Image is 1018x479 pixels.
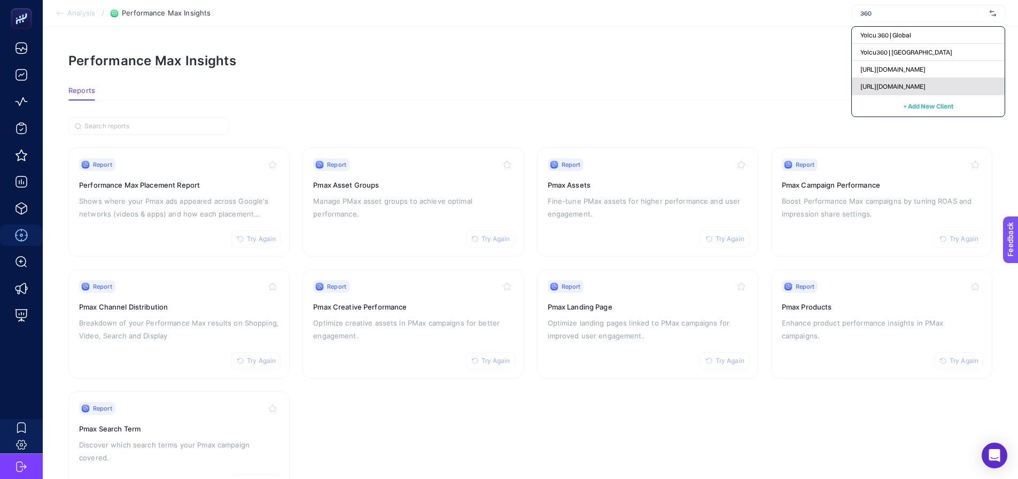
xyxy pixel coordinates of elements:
[796,282,815,291] span: Report
[903,102,953,110] span: + Add New Client
[934,230,983,248] button: Try Again
[771,269,992,378] a: ReportTry AgainPmax ProductsEnhance product performance insights in PMax campaigns.
[562,282,581,291] span: Report
[796,160,815,169] span: Report
[102,9,104,17] span: /
[548,195,748,220] p: Fine-tune PMax assets for higher performance and user engagement.
[231,352,281,369] button: Try Again
[716,235,744,243] span: Try Again
[313,316,513,342] p: Optimize creative assets in PMax campaigns for better engagement.
[700,230,749,248] button: Try Again
[327,160,346,169] span: Report
[79,438,279,464] p: Discover which search terms your Pmax campaign covered.
[481,235,510,243] span: Try Again
[93,282,112,291] span: Report
[950,235,978,243] span: Try Again
[771,148,992,257] a: ReportTry AgainPmax Campaign PerformanceBoost Performance Max campaigns by tuning ROAS and impres...
[302,269,524,378] a: ReportTry AgainPmax Creative PerformanceOptimize creative assets in PMax campaigns for better eng...
[537,269,758,378] a: ReportTry AgainPmax Landing PageOptimize landing pages linked to PMax campaigns for improved user...
[247,235,276,243] span: Try Again
[79,302,279,312] h3: Pmax Channel Distribution
[93,160,112,169] span: Report
[782,195,982,220] p: Boost Performance Max campaigns by tuning ROAS and impression share settings.
[79,195,279,220] p: Shows where your Pmax ads appeared across Google's networks (videos & apps) and how each placemen...
[68,53,236,68] h1: Performance Max Insights
[782,180,982,190] h3: Pmax Campaign Performance
[481,357,510,365] span: Try Again
[860,82,926,91] span: [URL][DOMAIN_NAME]
[79,423,279,434] h3: Pmax Search Term
[860,65,926,74] span: [URL][DOMAIN_NAME]
[79,180,279,190] h3: Performance Max Placement Report
[67,9,95,18] span: Analysis
[122,9,211,18] span: Performance Max Insights
[950,357,978,365] span: Try Again
[302,148,524,257] a: ReportTry AgainPmax Asset GroupsManage PMax asset groups to achieve optimal performance.
[6,3,41,12] span: Feedback
[247,357,276,365] span: Try Again
[68,269,290,378] a: ReportTry AgainPmax Channel DistributionBreakdown of your Performance Max results on Shopping, Vi...
[231,230,281,248] button: Try Again
[860,48,952,57] span: Yolcu360 | [GEOGRAPHIC_DATA]
[84,122,222,130] input: Search
[68,148,290,257] a: ReportTry AgainPerformance Max Placement ReportShows where your Pmax ads appeared across Google's...
[562,160,581,169] span: Report
[990,8,996,19] img: svg%3e
[548,316,748,342] p: Optimize landing pages linked to PMax campaigns for improved user engagement.
[860,9,985,18] input: eOfis
[313,302,513,312] h3: Pmax Creative Performance
[982,443,1007,468] div: Open Intercom Messenger
[313,195,513,220] p: Manage PMax asset groups to achieve optimal performance.
[79,316,279,342] p: Breakdown of your Performance Max results on Shopping, Video, Search and Display
[466,352,515,369] button: Try Again
[548,180,748,190] h3: Pmax Assets
[548,302,748,312] h3: Pmax Landing Page
[537,148,758,257] a: ReportTry AgainPmax AssetsFine-tune PMax assets for higher performance and user engagement.
[903,99,953,112] button: + Add New Client
[782,302,982,312] h3: Pmax Products
[782,316,982,342] p: Enhance product performance insights in PMax campaigns.
[860,31,911,40] span: Yolcu 360 | Global
[934,352,983,369] button: Try Again
[466,230,515,248] button: Try Again
[68,87,95,95] span: Reports
[313,180,513,190] h3: Pmax Asset Groups
[716,357,744,365] span: Try Again
[700,352,749,369] button: Try Again
[327,282,346,291] span: Report
[93,404,112,413] span: Report
[68,87,95,101] button: Reports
